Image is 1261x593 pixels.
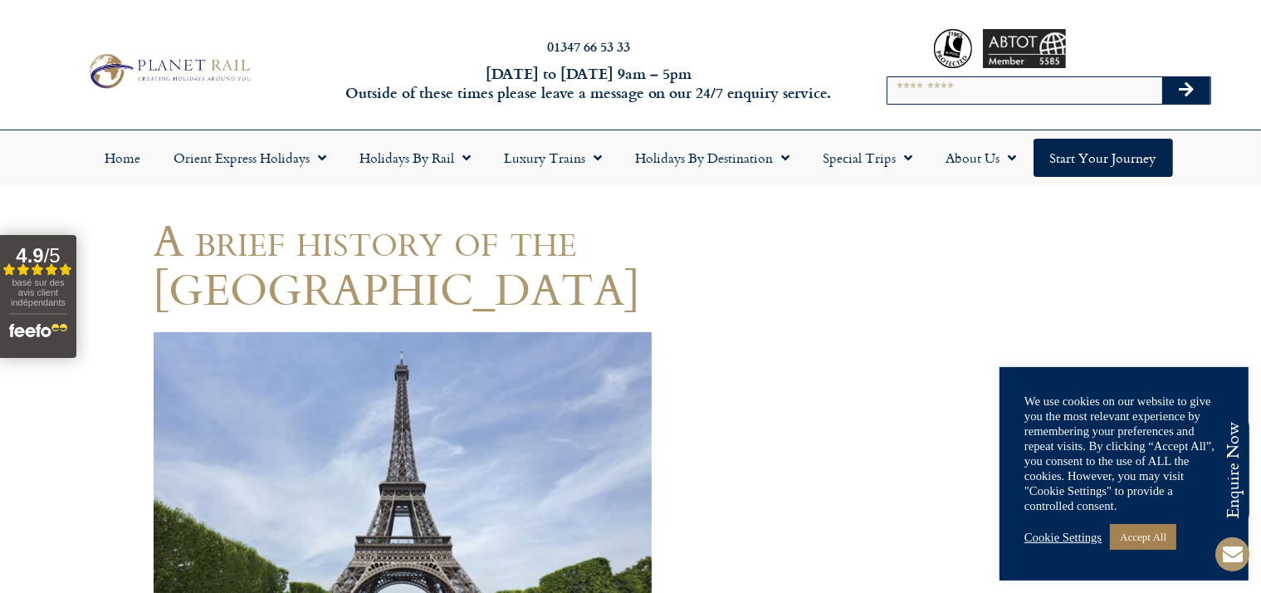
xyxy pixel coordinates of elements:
a: 01347 66 53 33 [547,37,630,56]
a: Home [89,139,158,177]
nav: Menu [8,139,1253,177]
a: Orient Express Holidays [158,139,344,177]
div: We use cookies on our website to give you the most relevant experience by remembering your prefer... [1024,394,1224,513]
a: Cookie Settings [1024,530,1102,545]
a: Accept All [1110,524,1176,550]
button: Search [1162,77,1210,104]
h6: [DATE] to [DATE] 9am – 5pm Outside of these times please leave a message on our 24/7 enquiry serv... [340,64,837,103]
a: Special Trips [807,139,930,177]
a: Start your Journey [1034,139,1173,177]
a: Luxury Trains [488,139,619,177]
a: About Us [930,139,1034,177]
a: Holidays by Destination [619,139,807,177]
a: Holidays by Rail [344,139,488,177]
img: Planet Rail Train Holidays Logo [82,50,255,92]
